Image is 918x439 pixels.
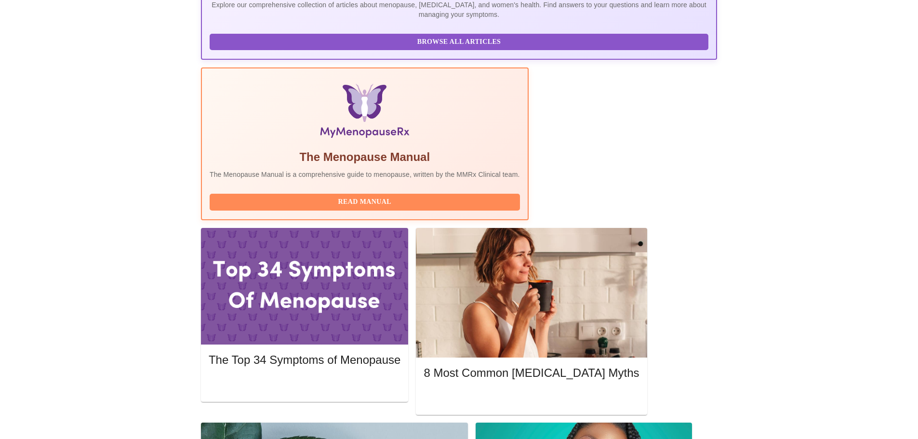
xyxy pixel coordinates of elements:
[210,170,520,179] p: The Menopause Manual is a comprehensive guide to menopause, written by the MMRx Clinical team.
[210,194,520,211] button: Read Manual
[219,196,510,208] span: Read Manual
[210,34,708,51] button: Browse All Articles
[424,365,639,381] h5: 8 Most Common [MEDICAL_DATA] Myths
[218,379,391,391] span: Read More
[209,380,403,388] a: Read More
[424,393,641,401] a: Read More
[433,392,629,404] span: Read More
[209,352,400,368] h5: The Top 34 Symptoms of Menopause
[209,376,400,393] button: Read More
[424,390,639,407] button: Read More
[210,37,711,45] a: Browse All Articles
[259,84,470,142] img: Menopause Manual
[219,36,699,48] span: Browse All Articles
[210,149,520,165] h5: The Menopause Manual
[210,197,522,205] a: Read Manual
